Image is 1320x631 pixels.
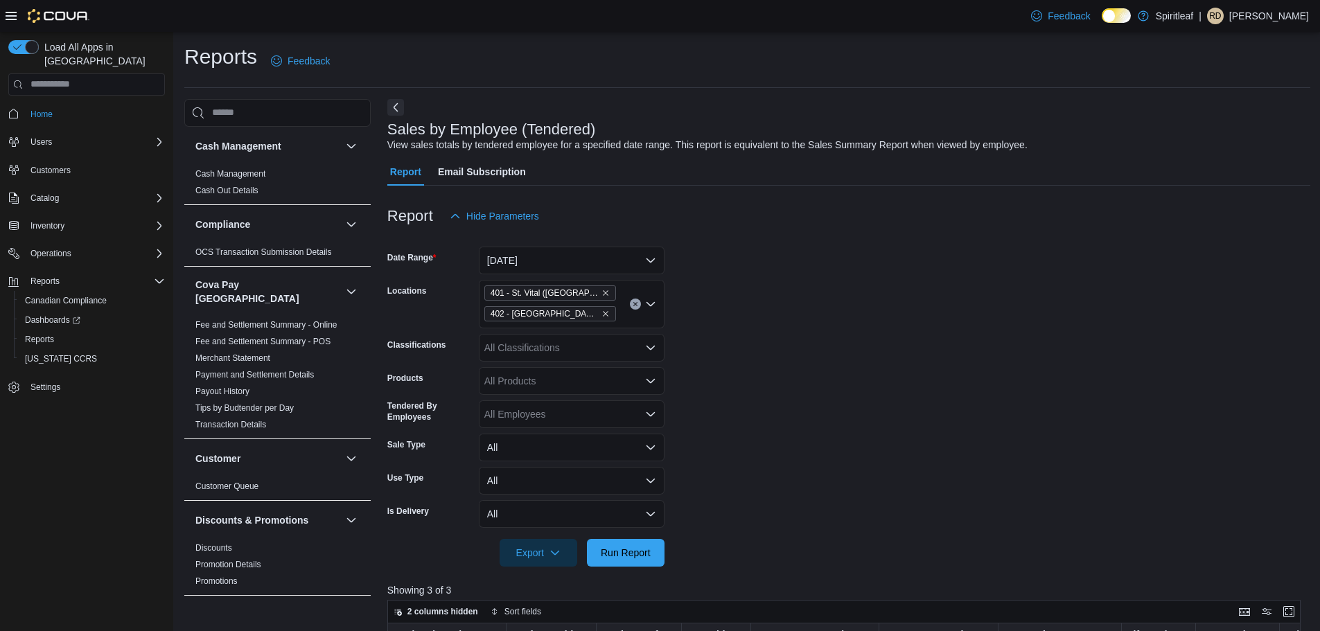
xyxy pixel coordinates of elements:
[387,285,427,296] label: Locations
[265,47,335,75] a: Feedback
[195,560,261,569] a: Promotion Details
[184,166,371,204] div: Cash Management
[19,331,60,348] a: Reports
[444,202,545,230] button: Hide Parameters
[30,165,71,176] span: Customers
[25,273,165,290] span: Reports
[19,350,165,367] span: Washington CCRS
[195,403,294,413] a: Tips by Budtender per Day
[387,506,429,517] label: Is Delivery
[491,307,599,321] span: 402 - [GEOGRAPHIC_DATA] ([GEOGRAPHIC_DATA])
[390,158,421,186] span: Report
[25,217,70,234] button: Inventory
[25,161,165,179] span: Customers
[3,188,170,208] button: Catalog
[479,467,665,495] button: All
[195,186,258,195] a: Cash Out Details
[195,247,332,257] a: OCS Transaction Submission Details
[479,434,665,461] button: All
[30,382,60,393] span: Settings
[504,606,541,617] span: Sort fields
[1207,8,1224,24] div: Ravi D
[195,353,270,363] a: Merchant Statement
[25,245,165,262] span: Operations
[1281,603,1297,620] button: Enter fullscreen
[14,310,170,330] a: Dashboards
[30,193,59,204] span: Catalog
[19,312,165,328] span: Dashboards
[25,314,80,326] span: Dashboards
[387,373,423,384] label: Products
[19,292,112,309] a: Canadian Compliance
[387,472,423,483] label: Use Type
[1102,23,1102,24] span: Dark Mode
[195,320,337,330] a: Fee and Settlement Summary - Online
[500,539,577,567] button: Export
[195,542,232,553] span: Discounts
[25,106,58,123] a: Home
[195,481,258,492] span: Customer Queue
[195,452,240,465] h3: Customer
[195,278,340,305] button: Cova Pay [GEOGRAPHIC_DATA]
[485,603,547,620] button: Sort fields
[491,286,599,300] span: 401 - St. Vital ([GEOGRAPHIC_DATA])
[195,247,332,258] span: OCS Transaction Submission Details
[3,272,170,291] button: Reports
[25,190,165,206] span: Catalog
[1026,2,1095,30] a: Feedback
[25,162,76,179] a: Customers
[14,330,170,349] button: Reports
[387,583,1310,597] p: Showing 3 of 3
[3,244,170,263] button: Operations
[343,450,360,467] button: Customer
[484,306,616,321] span: 402 - Polo Park (Winnipeg)
[25,134,58,150] button: Users
[1199,8,1202,24] p: |
[438,158,526,186] span: Email Subscription
[184,540,371,595] div: Discounts & Promotions
[195,543,232,553] a: Discounts
[195,419,266,430] span: Transaction Details
[25,134,165,150] span: Users
[184,244,371,266] div: Compliance
[25,378,165,396] span: Settings
[25,273,65,290] button: Reports
[1229,8,1309,24] p: [PERSON_NAME]
[184,478,371,500] div: Customer
[195,386,249,396] a: Payout History
[195,139,281,153] h3: Cash Management
[387,252,437,263] label: Date Range
[28,9,89,23] img: Cova
[195,169,265,179] a: Cash Management
[14,291,170,310] button: Canadian Compliance
[25,334,54,345] span: Reports
[645,342,656,353] button: Open list of options
[19,312,86,328] a: Dashboards
[25,190,64,206] button: Catalog
[1156,8,1193,24] p: Spiritleaf
[195,369,314,380] span: Payment and Settlement Details
[387,121,596,138] h3: Sales by Employee (Tendered)
[39,40,165,68] span: Load All Apps in [GEOGRAPHIC_DATA]
[25,379,66,396] a: Settings
[19,331,165,348] span: Reports
[25,105,165,123] span: Home
[25,295,107,306] span: Canadian Compliance
[3,104,170,124] button: Home
[479,247,665,274] button: [DATE]
[407,606,478,617] span: 2 columns hidden
[195,402,294,414] span: Tips by Budtender per Day
[195,559,261,570] span: Promotion Details
[30,109,53,120] span: Home
[1236,603,1253,620] button: Keyboard shortcuts
[3,132,170,152] button: Users
[1102,8,1131,23] input: Dark Mode
[195,420,266,429] a: Transaction Details
[479,500,665,528] button: All
[601,310,610,318] button: Remove 402 - Polo Park (Winnipeg) from selection in this group
[387,138,1028,152] div: View sales totals by tendered employee for a specified date range. This report is equivalent to t...
[466,209,539,223] span: Hide Parameters
[645,375,656,386] button: Open list of options
[184,317,371,438] div: Cova Pay [GEOGRAPHIC_DATA]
